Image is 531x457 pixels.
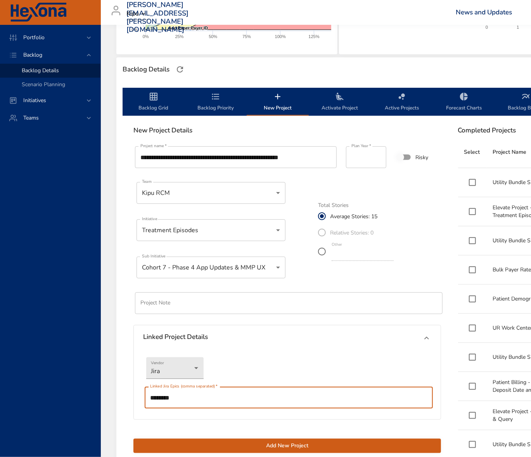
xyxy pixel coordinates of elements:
[137,182,285,204] div: Kipu RCM
[126,8,148,20] div: Kipu
[332,243,342,247] label: Other
[137,257,285,278] div: Cohort 7 - Phase 4 App Updates & MMP UX
[456,8,512,17] a: News and Updates
[209,34,217,39] text: 50%
[174,64,186,75] button: Refresh Page
[242,34,251,39] text: 75%
[330,212,377,221] span: Average Stories: 15
[458,137,487,168] th: Select
[146,357,204,379] div: Jira
[127,92,180,113] span: Backlog Grid
[251,92,304,113] span: New Project
[318,203,349,208] legend: Total Stories
[189,92,242,113] span: Backlog Priority
[143,333,208,341] h6: Linked Project Details
[140,441,435,451] span: Add New Project
[318,208,401,262] div: total_stories
[133,127,441,134] h6: New Project Details
[330,229,374,237] span: Relative Stories: 0
[17,114,45,122] span: Teams
[332,248,394,261] input: Other
[120,63,172,76] div: Backlog Details
[313,92,366,113] span: Activate Project
[486,25,488,30] text: 0
[415,153,428,162] span: Risky
[309,34,320,39] text: 125%
[22,81,65,88] span: Scenario Planning
[438,92,490,113] span: Forecast Charts
[126,1,189,34] h3: [PERSON_NAME][EMAIL_ADDRESS][PERSON_NAME][DOMAIN_NAME]
[17,34,51,41] span: Portfolio
[517,25,519,30] text: 1
[275,34,286,39] text: 100%
[17,51,48,59] span: Backlog
[22,67,59,74] span: Backlog Details
[133,439,441,453] button: Add New Project
[9,3,67,22] img: Hexona
[134,325,441,351] div: Linked Project Details
[17,97,52,104] span: Initiatives
[137,219,285,241] div: Treatment Episodes
[375,92,428,113] span: Active Projects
